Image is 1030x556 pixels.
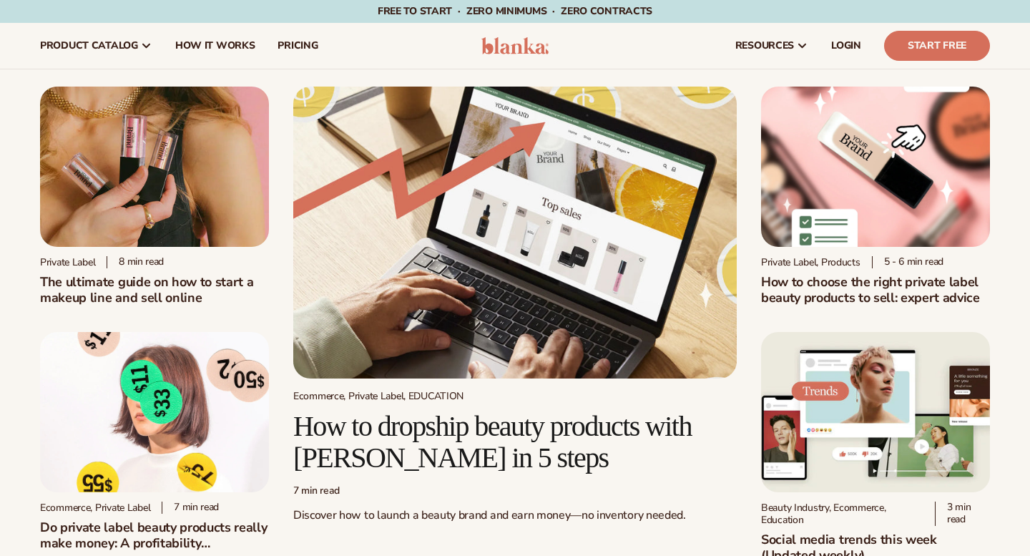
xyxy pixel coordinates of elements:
[378,4,652,18] span: Free to start · ZERO minimums · ZERO contracts
[29,23,164,69] a: product catalog
[872,256,944,268] div: 5 - 6 min read
[831,40,861,52] span: LOGIN
[40,332,269,492] img: Profitability of private label company
[40,520,269,551] h2: Do private label beauty products really make money: A profitability breakdown
[935,502,990,526] div: 3 min read
[40,274,269,306] h1: The ultimate guide on how to start a makeup line and sell online
[278,40,318,52] span: pricing
[293,485,737,497] div: 7 min read
[293,508,737,523] p: Discover how to launch a beauty brand and earn money—no inventory needed.
[164,23,267,69] a: How It Works
[107,256,164,268] div: 8 min read
[293,87,737,535] a: Growing money with ecommerce Ecommerce, Private Label, EDUCATION How to dropship beauty products ...
[761,274,990,306] h2: How to choose the right private label beauty products to sell: expert advice
[40,332,269,551] a: Profitability of private label company Ecommerce, Private Label 7 min readDo private label beauty...
[884,31,990,61] a: Start Free
[293,390,737,402] div: Ecommerce, Private Label, EDUCATION
[761,332,990,492] img: Social media trends this week (Updated weekly)
[293,87,737,379] img: Growing money with ecommerce
[293,411,737,474] h2: How to dropship beauty products with [PERSON_NAME] in 5 steps
[481,37,549,54] img: logo
[40,87,269,306] a: Person holding branded make up with a solid pink background Private label 8 min readThe ultimate ...
[761,502,923,526] div: Beauty Industry, Ecommerce, Education
[162,502,219,514] div: 7 min read
[735,40,794,52] span: resources
[266,23,329,69] a: pricing
[761,87,990,306] a: Private Label Beauty Products Click Private Label, Products 5 - 6 min readHow to choose the right...
[724,23,820,69] a: resources
[175,40,255,52] span: How It Works
[40,502,150,514] div: Ecommerce, Private Label
[40,256,95,268] div: Private label
[761,256,860,268] div: Private Label, Products
[761,87,990,247] img: Private Label Beauty Products Click
[40,40,138,52] span: product catalog
[40,87,269,247] img: Person holding branded make up with a solid pink background
[820,23,873,69] a: LOGIN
